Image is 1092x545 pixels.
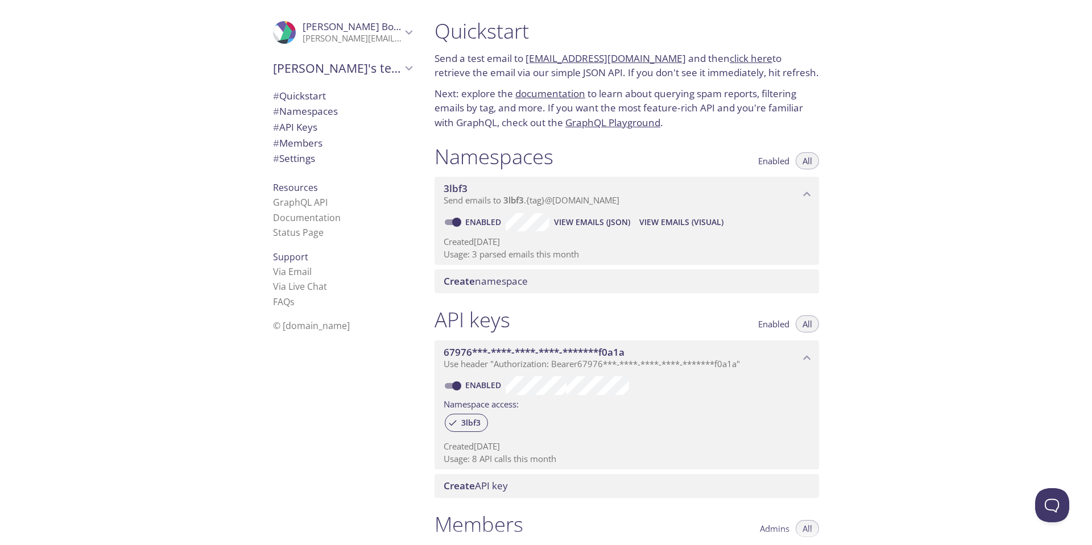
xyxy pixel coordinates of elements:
[435,511,523,537] h1: Members
[435,474,819,498] div: Create API Key
[796,520,819,537] button: All
[303,20,420,33] span: [PERSON_NAME] Borozan
[444,453,810,465] p: Usage: 8 API calls this month
[273,226,324,239] a: Status Page
[264,53,421,83] div: Adelina's team
[435,18,819,44] h1: Quickstart
[526,52,686,65] a: [EMAIL_ADDRESS][DOMAIN_NAME]
[435,177,819,212] div: 3lbf3 namespace
[444,440,810,452] p: Created [DATE]
[639,215,723,229] span: View Emails (Visual)
[264,119,421,135] div: API Keys
[435,269,819,293] div: Create namespace
[264,14,421,51] div: Adelina Borozan
[273,60,402,76] span: [PERSON_NAME]'s team
[273,265,312,278] a: Via Email
[435,86,819,130] p: Next: explore the to learn about querying spam reports, filtering emails by tag, and more. If you...
[273,120,317,134] span: API Keys
[796,152,819,169] button: All
[751,315,796,332] button: Enabled
[1035,488,1069,522] iframe: Help Scout Beacon - Open
[444,194,619,206] span: Send emails to . {tag} @[DOMAIN_NAME]
[273,152,315,165] span: Settings
[751,152,796,169] button: Enabled
[515,87,585,100] a: documentation
[273,105,279,118] span: #
[435,144,553,169] h1: Namespaces
[464,217,506,227] a: Enabled
[273,280,327,293] a: Via Live Chat
[273,136,322,149] span: Members
[444,274,528,288] span: namespace
[753,520,796,537] button: Admins
[444,479,475,492] span: Create
[264,151,421,167] div: Team Settings
[444,479,508,492] span: API key
[565,116,660,129] a: GraphQL Playground
[503,194,524,206] span: 3lbf3
[273,181,318,194] span: Resources
[435,51,819,80] p: Send a test email to and then to retrieve the email via our simple JSON API. If you don't see it ...
[273,120,279,134] span: #
[464,380,506,390] a: Enabled
[635,213,728,231] button: View Emails (Visual)
[273,196,328,209] a: GraphQL API
[273,152,279,165] span: #
[435,307,510,332] h1: API keys
[273,89,279,102] span: #
[549,213,635,231] button: View Emails (JSON)
[273,105,338,118] span: Namespaces
[730,52,772,65] a: click here
[554,215,630,229] span: View Emails (JSON)
[444,274,475,288] span: Create
[264,103,421,119] div: Namespaces
[273,89,326,102] span: Quickstart
[264,135,421,151] div: Members
[273,251,308,263] span: Support
[454,418,487,428] span: 3lbf3
[444,236,810,248] p: Created [DATE]
[264,88,421,104] div: Quickstart
[445,414,488,432] div: 3lbf3
[444,248,810,260] p: Usage: 3 parsed emails this month
[444,395,519,411] label: Namespace access:
[290,296,295,308] span: s
[273,296,295,308] a: FAQ
[273,211,341,224] a: Documentation
[273,319,350,332] span: © [DOMAIN_NAME]
[273,136,279,149] span: #
[796,315,819,332] button: All
[303,33,402,44] p: [PERSON_NAME][EMAIL_ADDRESS][PERSON_NAME][DOMAIN_NAME]
[444,182,468,195] span: 3lbf3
